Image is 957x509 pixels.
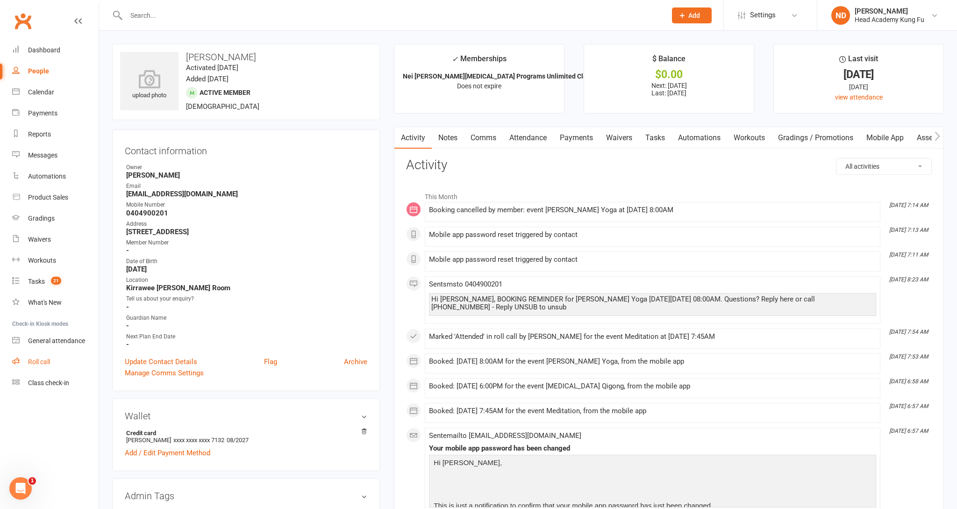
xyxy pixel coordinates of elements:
[126,332,367,341] div: Next Plan End Date
[600,127,639,149] a: Waivers
[51,277,61,285] span: 21
[12,166,99,187] a: Automations
[403,72,616,80] strong: Nei [PERSON_NAME][MEDICAL_DATA] Programs Unlimited Class Auto ...
[28,88,54,96] div: Calendar
[431,457,874,471] p: Hi [PERSON_NAME],
[125,428,367,445] li: [PERSON_NAME]
[889,353,928,360] i: [DATE] 7:53 AM
[727,127,771,149] a: Workouts
[126,276,367,285] div: Location
[889,378,928,385] i: [DATE] 6:58 AM
[464,127,503,149] a: Comms
[126,322,367,330] strong: -
[126,220,367,229] div: Address
[126,163,367,172] div: Owner
[672,7,712,23] button: Add
[429,407,876,415] div: Booked: [DATE] 7:45AM for the event Meditation, from the mobile app
[12,145,99,166] a: Messages
[889,403,928,409] i: [DATE] 6:57 AM
[394,127,432,149] a: Activity
[831,6,850,25] div: ND
[889,227,928,233] i: [DATE] 7:13 AM
[120,52,372,62] h3: [PERSON_NAME]
[671,127,727,149] a: Automations
[406,158,932,172] h3: Activity
[889,276,928,283] i: [DATE] 8:23 AM
[125,447,210,459] a: Add / Edit Payment Method
[28,358,50,366] div: Roll call
[750,5,776,26] span: Settings
[782,82,935,92] div: [DATE]
[126,340,367,349] strong: -
[839,53,878,70] div: Last visit
[28,194,68,201] div: Product Sales
[431,295,874,311] div: Hi [PERSON_NAME], BOOKING REMINDER for [PERSON_NAME] Yoga [DATE][DATE] 08:00AM. Questions? Reply ...
[9,477,32,500] iframe: Intercom live chat
[429,382,876,390] div: Booked: [DATE] 6:00PM for the event [MEDICAL_DATA] Qigong, from the mobile app
[173,437,224,444] span: xxxx xxxx xxxx 7132
[12,351,99,373] a: Roll call
[28,67,49,75] div: People
[186,102,259,111] span: [DEMOGRAPHIC_DATA]
[429,333,876,341] div: Marked 'Attended' in roll call by [PERSON_NAME] for the event Meditation at [DATE] 7:45AM
[553,127,600,149] a: Payments
[889,428,928,434] i: [DATE] 6:57 AM
[12,124,99,145] a: Reports
[12,229,99,250] a: Waivers
[503,127,553,149] a: Attendance
[12,40,99,61] a: Dashboard
[429,280,502,288] span: Sent sms to 0404900201
[406,187,932,202] li: This Month
[429,358,876,366] div: Booked: [DATE] 8:00AM for the event [PERSON_NAME] Yoga, from the mobile app
[782,70,935,79] div: [DATE]
[28,215,55,222] div: Gradings
[125,367,204,379] a: Manage Comms Settings
[28,257,56,264] div: Workouts
[12,330,99,351] a: General attendance kiosk mode
[452,55,458,64] i: ✓
[344,356,367,367] a: Archive
[28,172,66,180] div: Automations
[186,64,238,72] time: Activated [DATE]
[28,299,62,306] div: What's New
[28,151,57,159] div: Messages
[126,171,367,179] strong: [PERSON_NAME]
[12,208,99,229] a: Gradings
[12,82,99,103] a: Calendar
[12,373,99,394] a: Class kiosk mode
[200,89,250,96] span: Active member
[120,70,179,100] div: upload photo
[126,265,367,273] strong: [DATE]
[126,303,367,311] strong: -
[652,53,686,70] div: $ Balance
[28,337,85,344] div: General attendance
[11,9,35,33] a: Clubworx
[126,294,367,303] div: Tell us about your enquiry?
[855,15,924,24] div: Head Academy Kung Fu
[126,430,363,437] strong: Credit card
[889,329,928,335] i: [DATE] 7:54 AM
[593,82,745,97] p: Next: [DATE] Last: [DATE]
[12,292,99,313] a: What's New
[125,491,367,501] h3: Admin Tags
[126,238,367,247] div: Member Number
[186,75,229,83] time: Added [DATE]
[125,142,367,156] h3: Contact information
[429,431,581,440] span: Sent email to [EMAIL_ADDRESS][DOMAIN_NAME]
[639,127,671,149] a: Tasks
[432,127,464,149] a: Notes
[28,109,57,117] div: Payments
[12,103,99,124] a: Payments
[12,187,99,208] a: Product Sales
[126,201,367,209] div: Mobile Number
[771,127,860,149] a: Gradings / Promotions
[688,12,700,19] span: Add
[28,46,60,54] div: Dashboard
[429,444,876,452] div: Your mobile app password has been changed
[855,7,924,15] div: [PERSON_NAME]
[28,278,45,285] div: Tasks
[457,82,501,90] span: Does not expire
[227,437,249,444] span: 08/2027
[123,9,660,22] input: Search...
[889,251,928,258] i: [DATE] 7:11 AM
